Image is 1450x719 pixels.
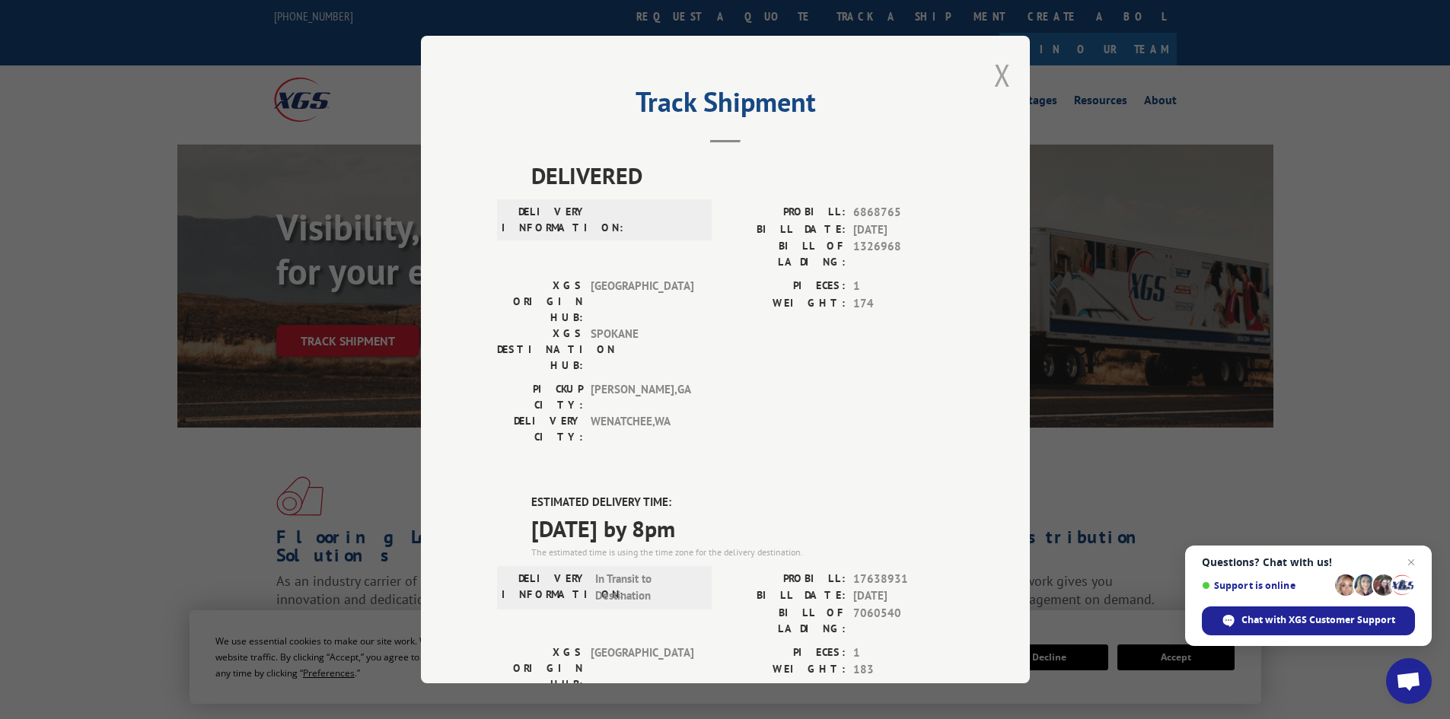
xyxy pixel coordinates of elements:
[725,204,846,221] label: PROBILL:
[1402,553,1420,571] span: Close chat
[502,571,588,605] label: DELIVERY INFORMATION:
[1386,658,1432,704] div: Open chat
[497,91,954,120] h2: Track Shipment
[725,295,846,313] label: WEIGHT:
[725,605,846,637] label: BILL OF LADING:
[591,326,693,374] span: SPOKANE
[853,238,954,270] span: 1326968
[531,546,954,559] div: The estimated time is using the time zone for the delivery destination.
[591,381,693,413] span: [PERSON_NAME] , GA
[853,571,954,588] span: 17638931
[994,55,1011,95] button: Close modal
[853,605,954,637] span: 7060540
[853,644,954,662] span: 1
[725,644,846,662] label: PIECES:
[497,381,583,413] label: PICKUP CITY:
[853,221,954,239] span: [DATE]
[1202,580,1330,591] span: Support is online
[591,644,693,692] span: [GEOGRAPHIC_DATA]
[531,511,954,546] span: [DATE] by 8pm
[1202,556,1415,568] span: Questions? Chat with us!
[725,587,846,605] label: BILL DATE:
[497,413,583,445] label: DELIVERY CITY:
[1202,606,1415,635] div: Chat with XGS Customer Support
[853,204,954,221] span: 6868765
[853,278,954,295] span: 1
[497,278,583,326] label: XGS ORIGIN HUB:
[1241,613,1395,627] span: Chat with XGS Customer Support
[497,644,583,692] label: XGS ORIGIN HUB:
[853,587,954,605] span: [DATE]
[853,661,954,679] span: 183
[595,571,698,605] span: In Transit to Destination
[725,661,846,679] label: WEIGHT:
[497,326,583,374] label: XGS DESTINATION HUB:
[502,204,588,236] label: DELIVERY INFORMATION:
[853,295,954,313] span: 174
[591,278,693,326] span: [GEOGRAPHIC_DATA]
[725,238,846,270] label: BILL OF LADING:
[531,158,954,192] span: DELIVERED
[725,221,846,239] label: BILL DATE:
[725,571,846,588] label: PROBILL:
[531,494,954,511] label: ESTIMATED DELIVERY TIME:
[591,413,693,445] span: WENATCHEE , WA
[725,278,846,295] label: PIECES:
